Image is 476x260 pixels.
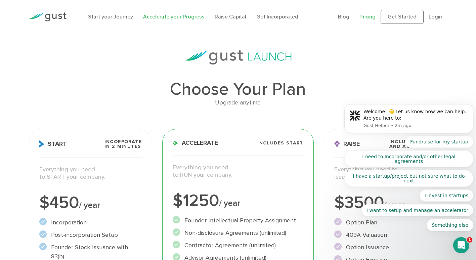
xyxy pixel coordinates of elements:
[334,218,437,227] li: Option Plan
[334,140,360,147] span: Raise
[429,13,442,20] a: Login
[334,243,437,252] li: Option Issuance
[381,10,424,24] a: Get Started
[342,17,476,242] iframe: Intercom notifications message
[39,194,142,211] div: $450
[219,198,240,208] span: / year
[39,218,142,227] li: Incorporation
[143,13,205,20] a: Accelerate your Progress
[88,13,133,20] a: Start your Journey
[173,216,303,225] li: Founder Intellectual Property Assignment
[39,230,142,240] li: Post-incorporation Setup
[256,13,298,20] a: Get Incorporated
[29,98,447,108] div: Upgrade anytime
[338,13,349,20] a: Blog
[29,81,447,98] h1: Choose Your Plan
[173,140,178,146] img: Accelerate Icon
[359,13,376,20] a: Pricing
[79,200,100,210] span: / year
[257,141,303,145] span: Includes START
[184,50,292,64] img: gust-launch-logos.svg
[173,164,303,179] p: Everything you need to RUN your company.
[334,166,437,181] p: Everything you need to issue options.
[39,140,67,147] span: Start
[39,166,142,181] p: Everything you need to START your company.
[364,187,476,260] iframe: Chat Widget
[334,140,340,147] img: Raise Icon
[334,194,437,211] div: $3500
[173,192,303,209] div: $1250
[334,230,437,240] li: 409A Valuation
[173,228,303,237] li: Non-disclosure Agreements (unlimited)
[173,140,218,146] span: Accelerate
[215,13,246,20] a: Raise Capital
[104,139,142,149] span: Incorporate in 2 Minutes
[39,140,44,147] img: Start Icon X2
[29,12,67,21] img: Gust Logo
[173,241,303,250] li: Contractor Agreements (unlimited)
